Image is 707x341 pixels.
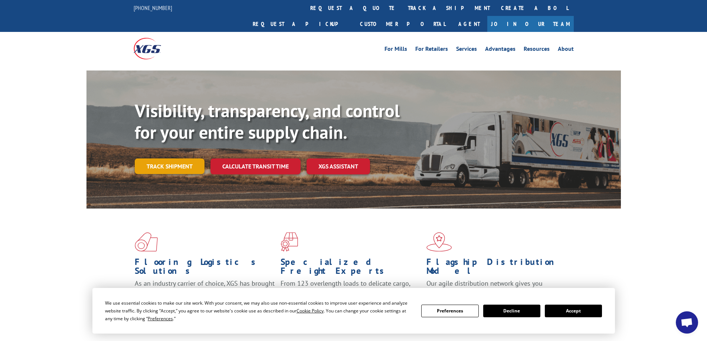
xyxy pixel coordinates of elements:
a: For Retailers [415,46,448,54]
a: XGS ASSISTANT [307,158,370,174]
button: Preferences [421,305,478,317]
a: [PHONE_NUMBER] [134,4,172,12]
a: About [558,46,574,54]
p: From 123 overlength loads to delicate cargo, our experienced staff knows the best way to move you... [281,279,421,312]
button: Accept [545,305,602,317]
a: Agent [451,16,487,32]
img: xgs-icon-focused-on-flooring-red [281,232,298,252]
a: Advantages [485,46,515,54]
a: Calculate transit time [210,158,301,174]
span: Cookie Policy [297,308,324,314]
h1: Flagship Distribution Model [426,258,567,279]
img: xgs-icon-flagship-distribution-model-red [426,232,452,252]
span: Our agile distribution network gives you nationwide inventory management on demand. [426,279,563,296]
b: Visibility, transparency, and control for your entire supply chain. [135,99,400,144]
a: Resources [524,46,550,54]
a: Customer Portal [354,16,451,32]
a: Request a pickup [247,16,354,32]
span: Preferences [148,315,173,322]
span: As an industry carrier of choice, XGS has brought innovation and dedication to flooring logistics... [135,279,275,305]
img: xgs-icon-total-supply-chain-intelligence-red [135,232,158,252]
a: Join Our Team [487,16,574,32]
a: Services [456,46,477,54]
div: We use essential cookies to make our site work. With your consent, we may also use non-essential ... [105,299,412,322]
div: Cookie Consent Prompt [92,288,615,334]
h1: Specialized Freight Experts [281,258,421,279]
a: Open chat [676,311,698,334]
h1: Flooring Logistics Solutions [135,258,275,279]
a: For Mills [384,46,407,54]
button: Decline [483,305,540,317]
a: Track shipment [135,158,204,174]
